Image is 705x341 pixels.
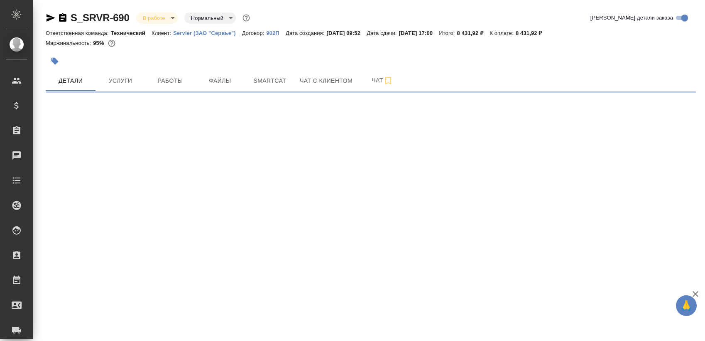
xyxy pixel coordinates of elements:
[188,15,226,22] button: Нормальный
[46,40,93,46] p: Маржинальность:
[367,30,399,36] p: Дата сдачи:
[300,76,352,86] span: Чат с клиентом
[200,76,240,86] span: Файлы
[439,30,457,36] p: Итого:
[58,13,68,23] button: Скопировать ссылку
[136,12,178,24] div: В работе
[111,30,152,36] p: Технический
[173,30,242,36] p: Servier (ЗАО "Сервье")
[242,30,267,36] p: Договор:
[173,29,242,36] a: Servier (ЗАО "Сервье")
[46,52,64,70] button: Добавить тэг
[106,38,117,49] button: 327.75 RUB;
[383,76,393,86] svg: Подписаться
[93,40,106,46] p: 95%
[399,30,439,36] p: [DATE] 17:00
[516,30,548,36] p: 8 431,92 ₽
[241,12,252,23] button: Доп статусы указывают на важность/срочность заказа
[676,295,697,316] button: 🙏
[152,30,173,36] p: Клиент:
[457,30,490,36] p: 8 431,92 ₽
[140,15,168,22] button: В работе
[150,76,190,86] span: Работы
[490,30,516,36] p: К оплате:
[266,29,286,36] a: 902П
[327,30,367,36] p: [DATE] 09:52
[250,76,290,86] span: Smartcat
[590,14,673,22] span: [PERSON_NAME] детали заказа
[679,297,693,314] span: 🙏
[46,13,56,23] button: Скопировать ссылку для ЯМессенджера
[286,30,326,36] p: Дата создания:
[51,76,91,86] span: Детали
[100,76,140,86] span: Услуги
[266,30,286,36] p: 902П
[71,12,130,23] a: S_SRVR-690
[46,30,111,36] p: Ответственная команда:
[362,75,402,86] span: Чат
[184,12,236,24] div: В работе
